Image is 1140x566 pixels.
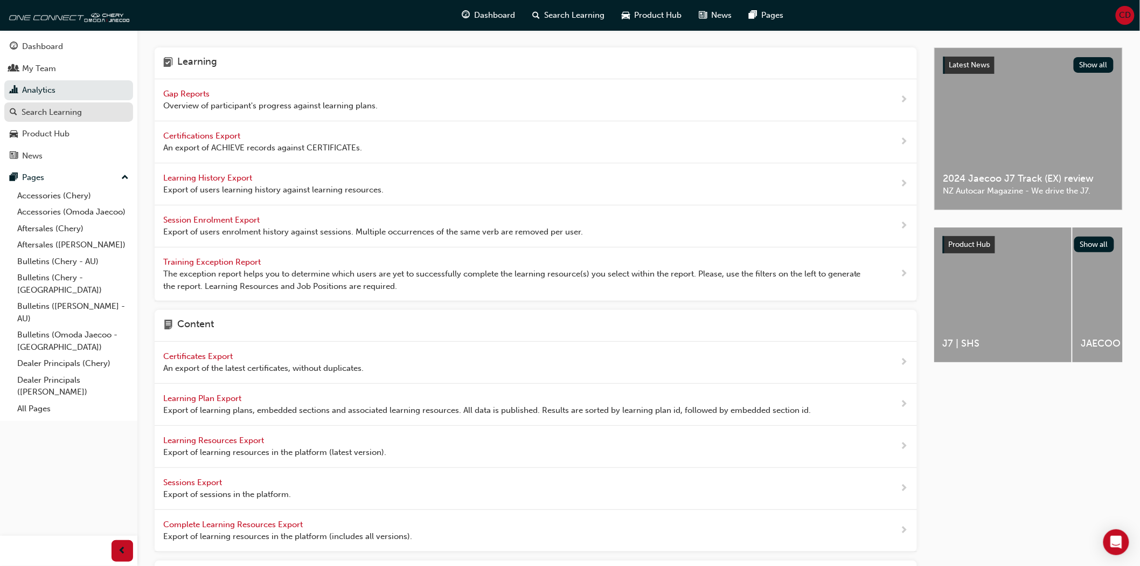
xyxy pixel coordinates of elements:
button: Show all [1074,57,1114,73]
a: Search Learning [4,102,133,122]
span: car-icon [622,9,630,22]
a: Complete Learning Resources Export Export of learning resources in the platform (includes all ver... [155,510,917,552]
a: car-iconProduct Hub [613,4,690,26]
a: News [4,146,133,166]
span: Training Exception Report [163,257,263,267]
div: News [22,150,43,162]
span: news-icon [699,9,707,22]
img: oneconnect [5,4,129,26]
a: search-iconSearch Learning [524,4,613,26]
a: Sessions Export Export of sessions in the platform.next-icon [155,468,917,510]
a: My Team [4,59,133,79]
span: next-icon [900,177,908,191]
div: Search Learning [22,106,82,119]
button: DashboardMy TeamAnalyticsSearch LearningProduct HubNews [4,34,133,168]
span: Export of sessions in the platform. [163,488,291,501]
span: next-icon [900,482,908,495]
div: Open Intercom Messenger [1103,529,1129,555]
span: Certifications Export [163,131,242,141]
a: Latest NewsShow all2024 Jaecoo J7 Track (EX) reviewNZ Autocar Magazine - We drive the J7. [934,47,1123,210]
a: Accessories (Chery) [13,188,133,204]
span: next-icon [900,219,908,233]
span: Product Hub [634,9,682,22]
span: pages-icon [10,173,18,183]
a: news-iconNews [690,4,740,26]
span: Session Enrolment Export [163,215,262,225]
span: guage-icon [462,9,470,22]
span: next-icon [900,356,908,369]
span: Certificates Export [163,351,235,361]
span: Export of learning resources in the platform (includes all versions). [163,530,412,543]
a: Dashboard [4,37,133,57]
span: next-icon [900,135,908,149]
span: next-icon [900,267,908,281]
a: Product Hub [4,124,133,144]
span: Export of learning plans, embedded sections and associated learning resources. All data is publis... [163,404,811,417]
span: Latest News [949,60,990,70]
span: CD [1120,9,1131,22]
span: search-icon [10,108,17,118]
span: news-icon [10,151,18,161]
span: Product Hub [949,240,991,249]
span: News [711,9,732,22]
a: Aftersales ([PERSON_NAME]) [13,237,133,253]
span: Learning Resources Export [163,436,266,445]
span: Export of learning resources in the platform (latest version). [163,446,386,459]
span: The exception report helps you to determine which users are yet to successfully complete the lear... [163,268,866,292]
span: 2024 Jaecoo J7 Track (EX) review [943,172,1114,185]
span: guage-icon [10,42,18,52]
span: An export of the latest certificates, without duplicates. [163,362,364,375]
button: Pages [4,168,133,188]
span: J7 | SHS [943,337,1063,350]
a: Product HubShow all [943,236,1114,253]
span: Export of users learning history against learning resources. [163,184,384,196]
a: All Pages [13,401,133,417]
a: Learning Resources Export Export of learning resources in the platform (latest version).next-icon [155,426,917,468]
div: Dashboard [22,40,63,53]
span: learning-icon [163,56,173,70]
a: Gap Reports Overview of participant's progress against learning plans.next-icon [155,79,917,121]
span: Overview of participant's progress against learning plans. [163,100,378,112]
a: Bulletins ([PERSON_NAME] - AU) [13,298,133,327]
span: car-icon [10,129,18,139]
a: Bulletins (Omoda Jaecoo - [GEOGRAPHIC_DATA]) [13,327,133,355]
a: Latest NewsShow all [943,57,1114,74]
span: next-icon [900,398,908,411]
button: CD [1116,6,1135,25]
div: My Team [22,63,56,75]
span: page-icon [163,319,173,333]
span: Learning History Export [163,173,254,183]
a: Accessories (Omoda Jaecoo) [13,204,133,220]
span: Learning Plan Export [163,394,244,403]
a: Training Exception Report The exception report helps you to determine which users are yet to succ... [155,247,917,302]
h4: Learning [177,56,217,70]
span: Pages [761,9,783,22]
span: chart-icon [10,86,18,95]
a: pages-iconPages [740,4,792,26]
a: Dealer Principals (Chery) [13,355,133,372]
span: prev-icon [119,544,127,558]
span: people-icon [10,64,18,74]
a: Session Enrolment Export Export of users enrolment history against sessions. Multiple occurrences... [155,205,917,247]
div: Pages [22,171,44,184]
a: Certificates Export An export of the latest certificates, without duplicates.next-icon [155,342,917,384]
span: Sessions Export [163,478,224,487]
a: Certifications Export An export of ACHIEVE records against CERTIFICATEs.next-icon [155,121,917,163]
span: Dashboard [474,9,515,22]
button: Show all [1074,237,1115,252]
span: next-icon [900,93,908,107]
a: Learning History Export Export of users learning history against learning resources.next-icon [155,163,917,205]
a: Bulletins (Chery - AU) [13,253,133,270]
span: Gap Reports [163,89,212,99]
a: Analytics [4,80,133,100]
a: Dealer Principals ([PERSON_NAME]) [13,372,133,401]
span: next-icon [900,524,908,537]
h4: Content [177,319,214,333]
span: pages-icon [749,9,757,22]
span: next-icon [900,440,908,453]
div: Product Hub [22,128,69,140]
span: NZ Autocar Magazine - We drive the J7. [943,185,1114,197]
span: Complete Learning Resources Export [163,520,305,529]
a: J7 | SHS [934,227,1072,362]
a: Learning Plan Export Export of learning plans, embedded sections and associated learning resource... [155,384,917,426]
